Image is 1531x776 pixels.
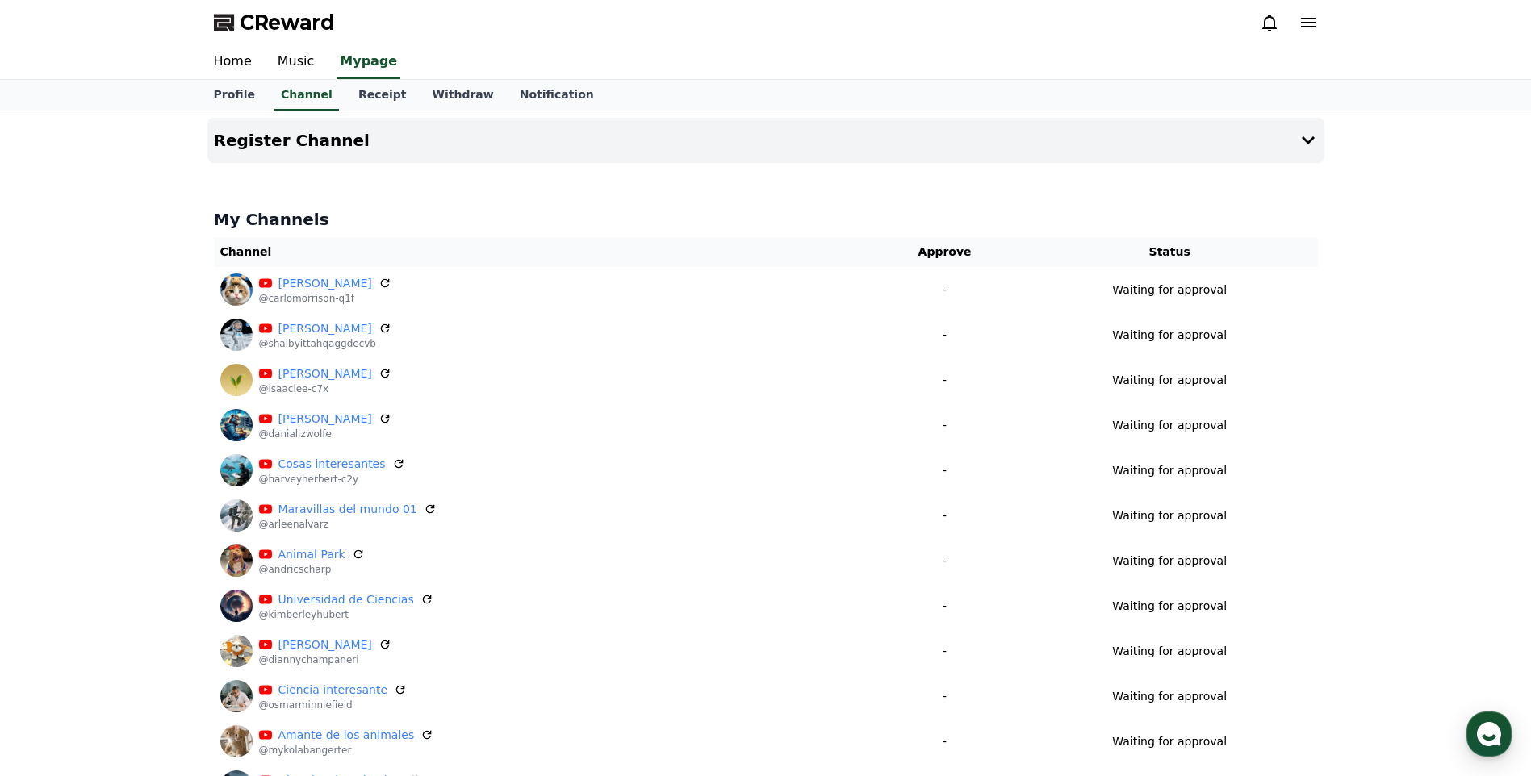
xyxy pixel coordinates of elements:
[868,237,1022,267] th: Approve
[220,454,253,486] img: Cosas interesantes
[201,45,265,79] a: Home
[1112,598,1227,615] p: Waiting for approval
[278,411,372,428] a: [PERSON_NAME]
[220,635,253,667] img: Dianny Champaneri
[220,680,253,712] img: Ciencia interesante
[278,456,386,473] a: Cosas interesantes
[419,80,506,111] a: Withdraw
[278,546,345,563] a: Animal Park
[259,382,391,395] p: @isaaclee-c7x
[220,544,253,577] img: Animal Park
[259,608,433,621] p: @kimberleyhubert
[220,319,253,351] img: Shalby Ittah
[259,292,391,305] p: @carlomorrison-q1f
[207,118,1324,163] button: Register Channel
[278,682,388,699] a: Ciencia interesante
[1112,282,1227,298] p: Waiting for approval
[265,45,328,79] a: Music
[274,80,339,111] a: Channel
[1112,372,1227,389] p: Waiting for approval
[259,518,437,531] p: @arleenalvarz
[874,507,1015,524] p: -
[1112,507,1227,524] p: Waiting for approval
[874,733,1015,750] p: -
[220,409,253,441] img: Danializ Wolfe
[201,80,268,111] a: Profile
[1022,237,1318,267] th: Status
[214,10,335,35] a: CReward
[278,636,372,653] a: [PERSON_NAME]
[1112,327,1227,344] p: Waiting for approval
[874,372,1015,389] p: -
[240,10,335,35] span: CReward
[278,365,372,382] a: [PERSON_NAME]
[874,462,1015,479] p: -
[874,282,1015,298] p: -
[278,591,414,608] a: Universidad de Ciencias
[278,320,372,337] a: [PERSON_NAME]
[259,337,391,350] p: @shalbyittahqaggdecvb
[874,598,1015,615] p: -
[220,364,253,396] img: Isaac Lee
[259,744,434,757] p: @mykolabangerter
[259,699,408,711] p: @osmarminniefield
[337,45,400,79] a: Mypage
[278,275,372,292] a: [PERSON_NAME]
[259,473,405,486] p: @harveyherbert-c2y
[259,563,365,576] p: @andricscharp
[259,653,391,666] p: @diannychampaneri
[874,688,1015,705] p: -
[259,428,391,440] p: @danializwolfe
[345,80,420,111] a: Receipt
[220,590,253,622] img: Universidad de Ciencias
[874,417,1015,434] p: -
[220,499,253,532] img: Maravillas del mundo 01
[278,727,415,744] a: Amante de los animales
[874,553,1015,569] p: -
[874,643,1015,660] p: -
[278,501,417,518] a: Maravillas del mundo 01
[874,327,1015,344] p: -
[1112,688,1227,705] p: Waiting for approval
[1112,553,1227,569] p: Waiting for approval
[507,80,607,111] a: Notification
[220,273,253,306] img: Carlo Morrison
[214,131,370,149] h4: Register Channel
[1112,643,1227,660] p: Waiting for approval
[1112,417,1227,434] p: Waiting for approval
[214,237,868,267] th: Channel
[1112,733,1227,750] p: Waiting for approval
[220,725,253,757] img: Amante de los animales
[214,208,1318,231] h4: My Channels
[1112,462,1227,479] p: Waiting for approval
